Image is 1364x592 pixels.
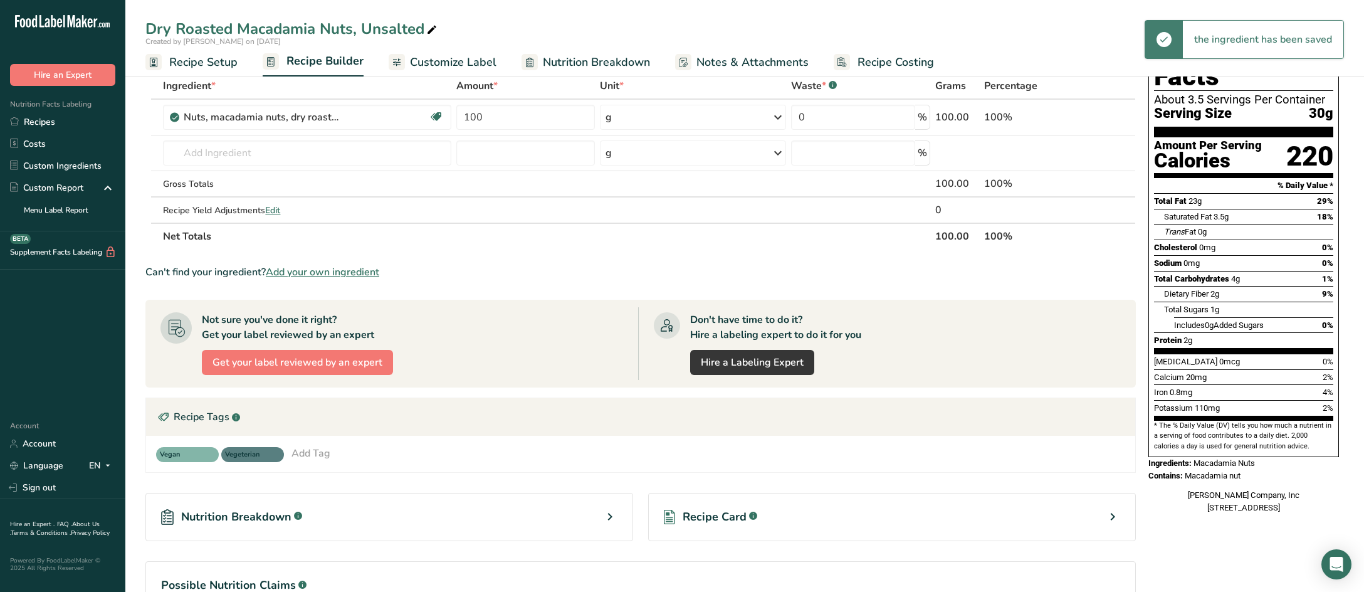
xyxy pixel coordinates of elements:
div: g [606,145,612,161]
div: Open Intercom Messenger [1321,549,1351,579]
a: Recipe Costing [834,48,934,77]
div: Nuts, macadamia nuts, dry roasted, without salt added [184,110,340,125]
span: Serving Size [1154,106,1232,122]
span: 0mg [1183,258,1200,268]
div: 220 [1286,140,1333,173]
div: Recipe Yield Adjustments [163,204,451,217]
th: 100.00 [933,223,982,249]
span: Nutrition Breakdown [181,509,291,526]
a: About Us . [10,520,100,537]
div: [PERSON_NAME] Company, Inc [STREET_ADDRESS] [1148,489,1339,514]
div: EN [89,458,115,473]
section: % Daily Value * [1154,178,1333,193]
span: Ingredients: [1148,458,1192,468]
span: Sodium [1154,258,1182,268]
div: Powered By FoodLabelMaker © 2025 All Rights Reserved [10,557,115,572]
span: Total Sugars [1164,305,1209,314]
div: 100.00 [935,110,979,125]
div: BETA [10,234,31,244]
a: Customize Label [389,48,496,77]
span: 20mg [1186,373,1207,382]
div: Don't have time to do it? Hire a labeling expert to do it for you [690,312,861,342]
a: Language [10,455,63,477]
span: 110mg [1195,403,1220,413]
span: Vegeterian [225,450,269,460]
th: Net Totals [160,223,932,249]
span: 0% [1323,357,1333,366]
span: Get your label reviewed by an expert [212,355,382,370]
span: 23g [1188,196,1202,206]
input: Add Ingredient [163,140,451,166]
div: 0 [935,203,979,218]
span: Fat [1164,227,1196,236]
button: Hire an Expert [10,64,115,86]
span: Total Fat [1154,196,1187,206]
button: Get your label reviewed by an expert [202,350,393,375]
div: Amount Per Serving [1154,140,1262,152]
span: Recipe Card [683,509,747,526]
span: Add your own ingredient [266,265,379,280]
div: Waste [791,78,837,93]
span: 30g [1309,106,1333,122]
a: Recipe Setup [145,48,238,77]
span: Edit [265,204,280,216]
span: Total Carbohydrates [1154,274,1229,283]
a: Hire an Expert . [10,520,55,529]
span: Percentage [984,78,1037,93]
a: Terms & Conditions . [11,529,71,537]
div: About 3.5 Servings Per Container [1154,93,1333,106]
span: Potassium [1154,403,1193,413]
span: Macadamia nut [1185,471,1241,480]
span: Calcium [1154,373,1184,382]
span: 0g [1205,320,1214,330]
span: 9% [1322,289,1333,299]
div: 100% [984,176,1076,191]
span: 0mg [1199,243,1215,252]
span: Nutrition Breakdown [543,54,650,71]
a: Nutrition Breakdown [522,48,650,77]
a: FAQ . [57,520,72,529]
i: Trans [1164,227,1185,236]
span: Amount [456,78,498,93]
span: 0mcg [1219,357,1240,366]
div: 100.00 [935,176,979,191]
span: 2% [1323,403,1333,413]
div: 100% [984,110,1076,125]
span: 0% [1322,258,1333,268]
span: Protein [1154,336,1182,345]
span: 2g [1183,336,1192,345]
span: Notes & Attachments [696,54,809,71]
th: 100% [982,223,1079,249]
span: 2g [1210,289,1219,299]
span: Ingredient [163,78,216,93]
div: Recipe Tags [146,398,1135,436]
span: 2% [1323,373,1333,382]
a: Privacy Policy [71,529,110,537]
span: 4g [1231,274,1240,283]
span: 3.5g [1214,212,1229,221]
span: Includes Added Sugars [1174,320,1264,330]
div: Can't find your ingredient? [145,265,1136,280]
span: [MEDICAL_DATA] [1154,357,1217,366]
span: Dietary Fiber [1164,289,1209,299]
a: Hire a Labeling Expert [690,350,814,375]
span: Unit [600,78,624,93]
span: 1% [1322,274,1333,283]
div: Custom Report [10,181,83,194]
div: Not sure you've done it right? Get your label reviewed by an expert [202,312,374,342]
section: * The % Daily Value (DV) tells you how much a nutrient in a serving of food contributes to a dail... [1154,421,1333,452]
span: Recipe Builder [286,53,364,70]
div: the ingredient has been saved [1183,21,1343,58]
span: Customize Label [410,54,496,71]
span: Iron [1154,388,1168,397]
div: Add Tag [291,446,330,461]
span: 29% [1317,196,1333,206]
span: Macadamia Nuts [1193,458,1255,468]
div: g [606,110,612,125]
span: Contains: [1148,471,1183,480]
div: Dry Roasted Macadamia Nuts, Unsalted [145,18,439,40]
span: Saturated Fat [1164,212,1212,221]
span: Recipe Setup [169,54,238,71]
span: 0.8mg [1170,388,1192,397]
span: Cholesterol [1154,243,1197,252]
